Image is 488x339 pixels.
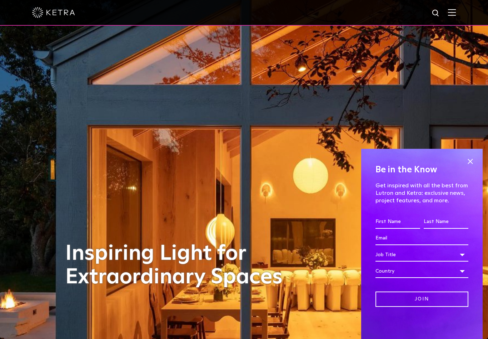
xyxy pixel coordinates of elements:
[375,215,420,229] input: First Name
[32,7,75,18] img: ketra-logo-2019-white
[65,242,298,289] h1: Inspiring Light for Extraordinary Spaces
[375,182,468,204] p: Get inspired with all the best from Lutron and Ketra: exclusive news, project features, and more.
[375,232,468,245] input: Email
[432,9,440,18] img: search icon
[375,264,468,278] div: Country
[375,163,468,177] h4: Be in the Know
[375,248,468,262] div: Job Title
[448,9,456,16] img: Hamburger%20Nav.svg
[375,292,468,307] input: Join
[424,215,468,229] input: Last Name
